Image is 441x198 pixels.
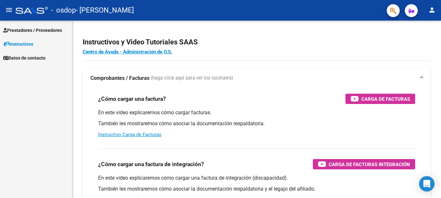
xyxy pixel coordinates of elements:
span: Datos de contacto [3,54,46,61]
span: Prestadores / Proveedores [3,27,62,34]
div: Open Intercom Messenger [419,176,435,192]
p: También les mostraremos cómo asociar la documentación respaldatoria. [98,120,415,127]
mat-icon: person [428,6,436,14]
h2: Instructivos y Video Tutoriales SAAS [83,36,431,48]
span: - osdop [51,3,76,17]
button: Carga de Facturas Integración [313,159,415,169]
a: Centro de Ayuda - Administración de O.S. [83,49,172,55]
h3: ¿Cómo cargar una factura de integración? [98,160,204,169]
span: Instructivos [3,41,33,48]
span: - [PERSON_NAME] [76,3,134,17]
span: Carga de Facturas [361,95,410,103]
span: Carga de Facturas Integración [329,160,410,168]
p: También les mostraremos cómo asociar la documentación respaldatoria y el legajo del afiliado. [98,185,415,193]
p: En este video explicaremos cómo cargar facturas. [98,109,415,116]
p: En este video explicaremos cómo cargar una factura de integración (discapacidad). [98,174,415,182]
h3: ¿Cómo cargar una factura? [98,94,166,103]
mat-icon: menu [5,6,13,14]
strong: Comprobantes / Facturas [90,75,149,82]
span: (haga click aquí para ver los tutoriales) [151,75,233,82]
mat-expansion-panel-header: Comprobantes / Facturas (haga click aquí para ver los tutoriales) [83,68,431,89]
button: Carga de Facturas [345,94,415,104]
a: Instructivo Carga de Facturas [98,132,161,137]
